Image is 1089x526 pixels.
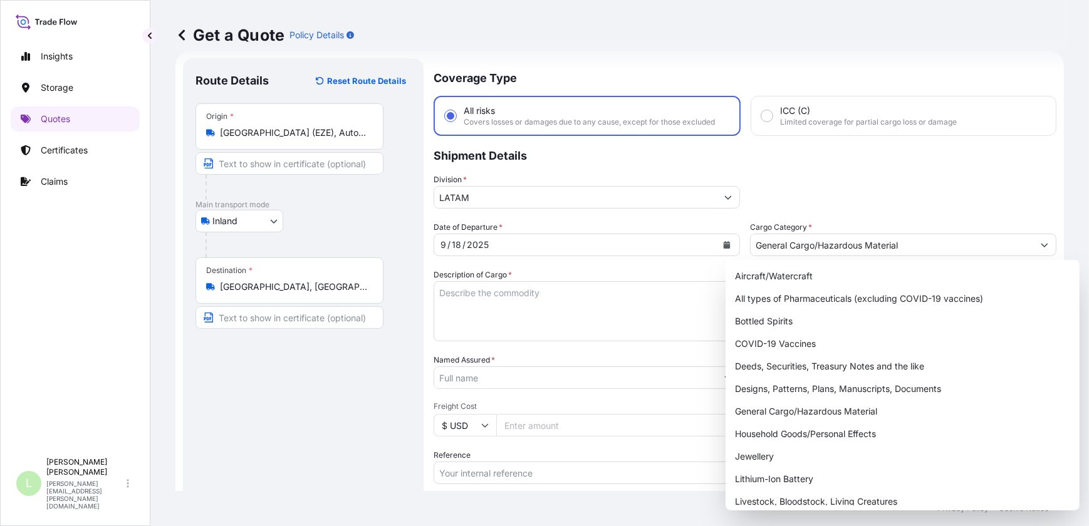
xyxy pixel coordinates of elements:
button: Select transport [195,210,283,232]
p: Shipment Details [434,136,1056,173]
a: Storage [11,75,140,100]
div: Jewellery [731,445,1075,468]
p: Claims [41,175,68,188]
span: Inland [212,215,237,227]
a: Quotes [11,106,140,131]
label: Named Assured [434,354,495,366]
input: Text to appear on certificate [195,152,383,175]
input: Select a commodity type [751,234,1033,256]
p: Quotes [41,113,70,125]
input: Enter amount [496,414,740,436]
input: Destination [220,281,368,293]
span: All risks [464,105,495,117]
p: Main transport mode [195,200,411,210]
label: Division [434,173,467,186]
div: / [462,237,466,252]
div: Aircraft/Watercraft [731,265,1075,287]
p: Storage [41,81,73,94]
button: Show suggestions [717,366,739,389]
div: Designs, Patterns, Plans, Manuscripts, Documents [731,378,1075,400]
a: Claims [11,169,140,194]
button: Calendar [717,235,737,255]
span: Covers losses or damages due to any cause, except for those excluded [464,117,715,127]
p: [PERSON_NAME][EMAIL_ADDRESS][PERSON_NAME][DOMAIN_NAME] [46,480,124,510]
input: Origin [220,126,368,139]
input: Your internal reference [434,462,740,484]
a: Certificates [11,138,140,163]
input: Text to appear on certificate [195,306,383,329]
p: Policy Details [289,29,344,41]
div: Household Goods/Personal Effects [731,423,1075,445]
div: COVID-19 Vaccines [731,333,1075,355]
a: Insights [11,44,140,69]
input: All risksCovers losses or damages due to any cause, except for those excluded [445,110,456,121]
input: ICC (C)Limited coverage for partial cargo loss or damage [761,110,773,121]
p: Reset Route Details [327,75,406,87]
label: Description of Cargo [434,269,512,281]
label: Cargo Category [750,221,812,234]
div: General Cargo/Hazardous Material [731,400,1075,423]
span: ICC (C) [780,105,810,117]
div: Deeds, Securities, Treasury Notes and the like [731,355,1075,378]
div: / [447,237,451,252]
button: Show suggestions [717,186,739,209]
span: Date of Departure [434,221,503,234]
p: Insights [41,50,73,63]
div: day, [451,237,462,252]
div: Destination [206,266,253,276]
span: Freight Cost [434,401,740,411]
p: Certificates [41,144,88,157]
span: Limited coverage for partial cargo loss or damage [780,117,957,127]
div: Lithium-Ion Battery [731,468,1075,490]
p: Route Details [195,73,269,88]
button: Show suggestions [1033,234,1056,256]
div: Livestock, Bloodstock, Living Creatures [731,490,1075,513]
button: Reset Route Details [310,71,411,91]
div: Origin [206,111,234,121]
p: [PERSON_NAME] [PERSON_NAME] [46,457,124,477]
div: year, [466,237,490,252]
div: month, [439,237,447,252]
p: Get a Quote [175,25,284,45]
p: Coverage Type [434,58,1056,96]
input: Type to search division [434,186,717,209]
div: Bottled Spirits [731,310,1075,333]
label: Reference [434,449,471,462]
span: L [26,477,32,490]
input: Full name [434,366,717,389]
div: All types of Pharmaceuticals (excluding COVID-19 vaccines) [731,287,1075,310]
